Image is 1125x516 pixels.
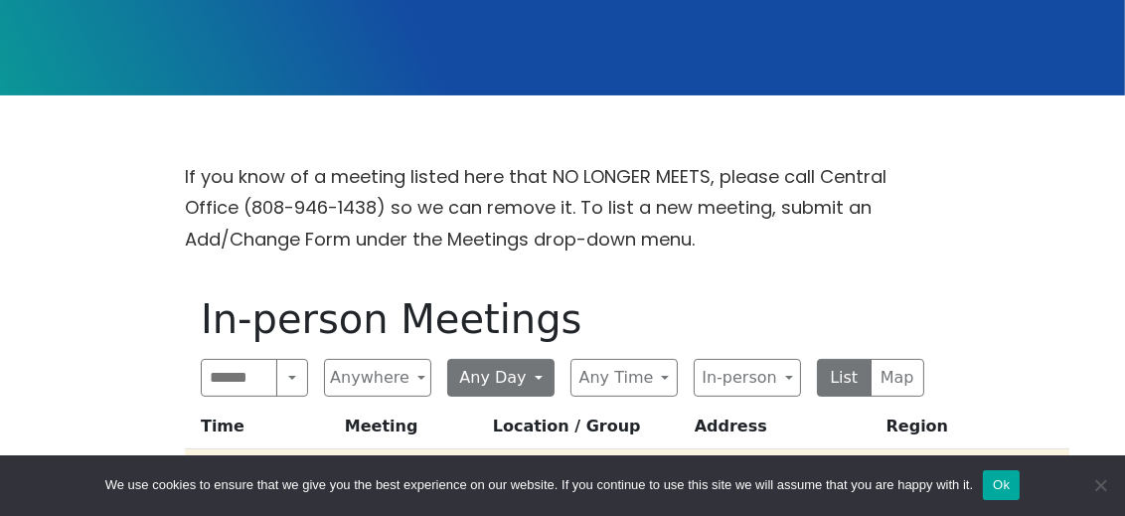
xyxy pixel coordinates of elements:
button: Any Time [570,359,678,397]
button: Anywhere [324,359,431,397]
button: Search [276,359,308,397]
th: Meeting [337,413,485,449]
th: Address [687,413,879,449]
h1: In-person Meetings [201,295,924,343]
input: Search [201,359,277,397]
th: Region [879,413,1069,449]
p: If you know of a meeting listed here that NO LONGER MEETS, please call Central Office (808-946-14... [185,161,940,256]
span: No [1090,475,1110,495]
button: In-person [694,359,801,397]
button: List [817,359,872,397]
th: Location / Group [485,413,687,449]
button: Map [871,359,925,397]
th: Time [185,413,337,449]
span: We use cookies to ensure that we give you the best experience on our website. If you continue to ... [105,475,973,495]
button: Any Day [447,359,555,397]
button: Ok [983,470,1020,500]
